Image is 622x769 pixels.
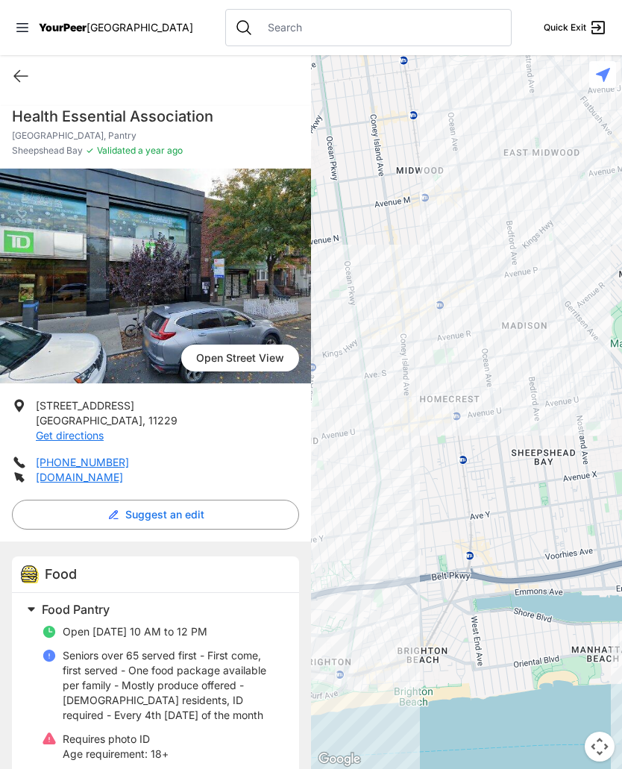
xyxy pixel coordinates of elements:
span: Food [45,566,77,582]
a: [PHONE_NUMBER] [36,456,129,468]
img: Google [315,750,364,769]
p: [GEOGRAPHIC_DATA], Pantry [12,130,299,142]
p: Seniors over 65 served first - First come, first served - One food package available per family -... [63,648,281,723]
span: Sheepshead Bay [12,145,83,157]
span: Open [DATE] 10 AM to 12 PM [63,625,207,638]
span: a year ago [136,145,183,156]
p: Requires photo ID [63,732,169,747]
a: YourPeer[GEOGRAPHIC_DATA] [39,23,193,32]
a: Get directions [36,429,104,442]
button: Suggest an edit [12,500,299,530]
span: Food Pantry [42,602,110,617]
span: [GEOGRAPHIC_DATA] [36,414,142,427]
a: [DOMAIN_NAME] [36,471,123,483]
a: Open Street View [181,345,299,371]
button: Controles de visualización del mapa [585,732,615,762]
span: , [142,414,145,427]
input: Search [259,20,502,35]
span: ✓ [86,145,94,157]
span: Validated [97,145,136,156]
p: 18+ [63,747,169,762]
span: 11229 [148,414,178,427]
span: Suggest an edit [125,507,204,522]
a: Abrir esta área en Google Maps (se abre en una ventana nueva) [315,750,364,769]
span: Quick Exit [544,22,586,34]
h1: Health Essential Association [12,106,299,127]
a: Quick Exit [544,19,607,37]
span: YourPeer [39,21,87,34]
span: Age requirement: [63,747,148,760]
span: [GEOGRAPHIC_DATA] [87,21,193,34]
span: [STREET_ADDRESS] [36,399,134,412]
